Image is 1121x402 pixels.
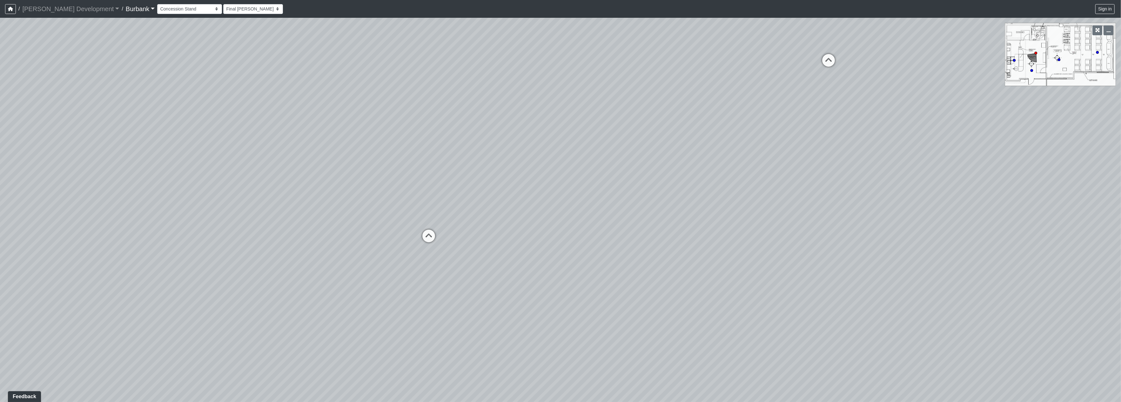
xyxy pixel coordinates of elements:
span: / [16,3,22,15]
iframe: Ybug feedback widget [5,389,42,402]
a: [PERSON_NAME] Development [22,3,119,15]
span: / [119,3,125,15]
a: Burbank [126,3,155,15]
button: Sign in [1095,4,1115,14]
